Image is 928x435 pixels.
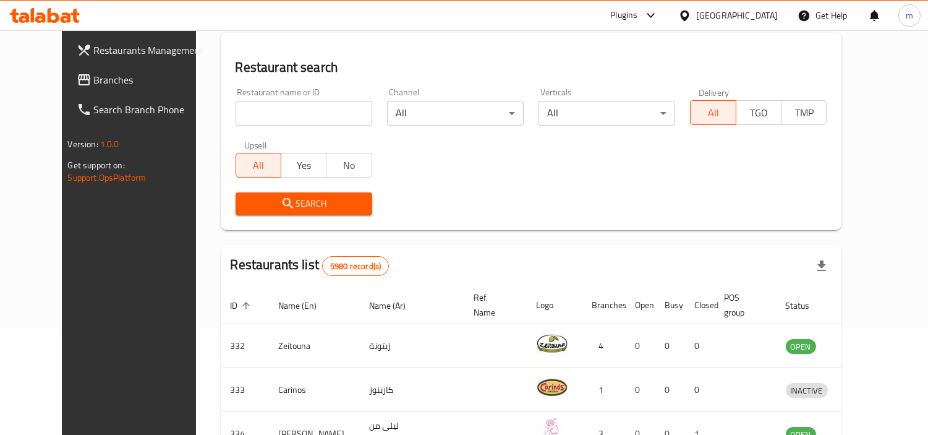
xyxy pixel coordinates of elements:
span: No [331,157,367,174]
button: Yes [281,153,326,178]
td: كارينوز [360,368,464,412]
th: Branches [582,286,626,324]
span: Restaurants Management [94,43,207,58]
div: Total records count [322,256,389,276]
td: 0 [685,368,715,412]
td: زيتونة [360,324,464,368]
span: Get support on: [68,157,125,173]
div: Plugins [610,8,637,23]
span: TMP [786,104,822,122]
span: All [696,104,731,122]
button: TMP [781,100,827,125]
div: [GEOGRAPHIC_DATA] [696,9,778,22]
td: 0 [626,324,655,368]
span: 5980 record(s) [323,261,388,272]
button: TGO [736,100,781,125]
span: Name (En) [279,298,333,313]
span: Search Branch Phone [94,102,207,117]
td: Zeitouna [269,324,360,368]
td: 4 [582,324,626,368]
td: 333 [221,368,269,412]
span: m [906,9,913,22]
td: 0 [655,324,685,368]
div: Export file [807,251,836,281]
td: 332 [221,324,269,368]
span: ID [231,298,254,313]
th: Logo [527,286,582,324]
span: Yes [286,157,321,174]
td: 0 [626,368,655,412]
img: Zeitouna [537,328,568,359]
span: OPEN [786,340,816,354]
span: 1.0.0 [100,136,119,152]
span: Search [245,196,362,212]
a: Support.OpsPlatform [68,170,147,186]
span: INACTIVE [786,384,828,398]
th: Closed [685,286,715,324]
img: Carinos [537,372,568,403]
button: All [690,100,736,125]
span: Branches [94,72,207,87]
td: 1 [582,368,626,412]
th: Open [626,286,655,324]
td: 0 [655,368,685,412]
label: Upsell [244,140,267,149]
span: TGO [741,104,777,122]
button: All [236,153,281,178]
div: All [387,101,524,126]
td: 0 [685,324,715,368]
label: Delivery [699,88,730,97]
span: Ref. Name [474,290,512,320]
a: Search Branch Phone [67,95,217,124]
a: Branches [67,65,217,95]
a: Restaurants Management [67,35,217,65]
h2: Restaurants list [231,256,390,276]
button: Search [236,192,372,215]
span: Name (Ar) [370,298,422,313]
span: Version: [68,136,98,152]
h2: Restaurant search [236,58,827,77]
th: Busy [655,286,685,324]
div: All [538,101,675,126]
span: All [241,157,276,174]
span: POS group [725,290,761,320]
button: No [326,153,372,178]
input: Search for restaurant name or ID.. [236,101,372,126]
span: Status [786,298,826,313]
td: Carinos [269,368,360,412]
